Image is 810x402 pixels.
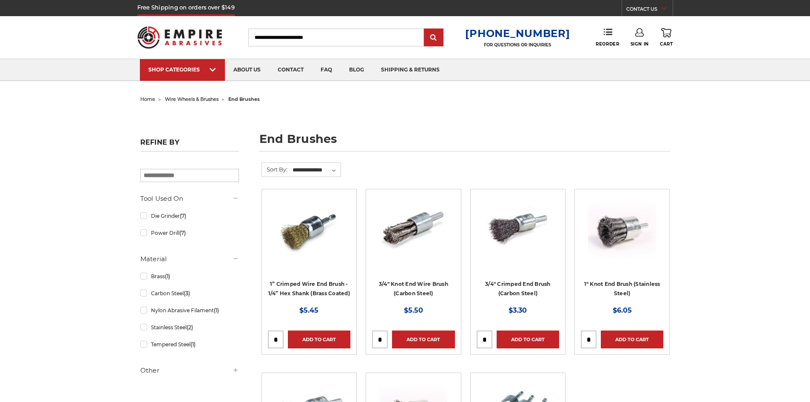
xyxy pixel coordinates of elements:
span: (2) [187,324,193,331]
span: Cart [660,41,673,47]
input: Submit [425,29,442,46]
a: Carbon Steel(3) [140,286,239,301]
span: $3.30 [509,306,527,314]
a: Cart [660,28,673,47]
span: (7) [179,230,186,236]
a: about us [225,59,269,81]
a: Die Grinder(7) [140,208,239,223]
span: (1) [165,273,170,279]
span: (1) [190,341,196,348]
a: wire wheels & brushes [165,96,219,102]
img: Twist Knot End Brush [379,195,447,263]
span: Sign In [631,41,649,47]
span: (7) [180,213,186,219]
a: Knotted End Brush [581,195,663,278]
a: Twist Knot End Brush [372,195,455,278]
a: Add to Cart [392,331,455,348]
a: Add to Cart [288,331,350,348]
a: Reorder [596,28,619,46]
img: Knotted End Brush [588,195,656,263]
span: (3) [184,290,190,297]
h5: Refine by [140,138,239,151]
h5: Tool Used On [140,194,239,204]
h5: Other [140,365,239,376]
a: Add to Cart [497,331,559,348]
img: 3/4" Crimped End Brush (Carbon Steel) [484,195,552,263]
img: brass coated 1 inch end brush [275,195,343,263]
a: 1” Crimped Wire End Brush - 1/4” Hex Shank (Brass Coated) [268,281,350,297]
div: SHOP CATEGORIES [148,66,216,73]
a: Tempered Steel(1) [140,337,239,352]
a: Nylon Abrasive Filament(1) [140,303,239,318]
a: blog [341,59,372,81]
a: shipping & returns [372,59,448,81]
img: Empire Abrasives [137,21,222,54]
span: $5.50 [404,306,423,314]
a: [PHONE_NUMBER] [465,27,570,40]
a: Add to Cart [601,331,663,348]
a: Power Drill(7) [140,225,239,240]
label: Sort By: [262,163,287,176]
h5: Material [140,254,239,264]
h1: end brushes [259,133,670,151]
a: 3/4" Crimped End Brush (Carbon Steel) [485,281,551,297]
select: Sort By: [291,164,341,177]
a: contact [269,59,312,81]
span: $5.45 [299,306,318,314]
a: 3/4" Knot End Wire Brush (Carbon Steel) [379,281,448,297]
a: Brass(1) [140,269,239,284]
a: 1" Knot End Brush (Stainless Steel) [584,281,660,297]
p: FOR QUESTIONS OR INQUIRIES [465,42,570,48]
span: (1) [214,307,219,314]
a: CONTACT US [626,4,673,16]
a: brass coated 1 inch end brush [268,195,350,278]
a: faq [312,59,341,81]
span: Reorder [596,41,619,47]
a: home [140,96,155,102]
span: end brushes [228,96,260,102]
a: Stainless Steel(2) [140,320,239,335]
a: 3/4" Crimped End Brush (Carbon Steel) [477,195,559,278]
span: $6.05 [613,306,632,314]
